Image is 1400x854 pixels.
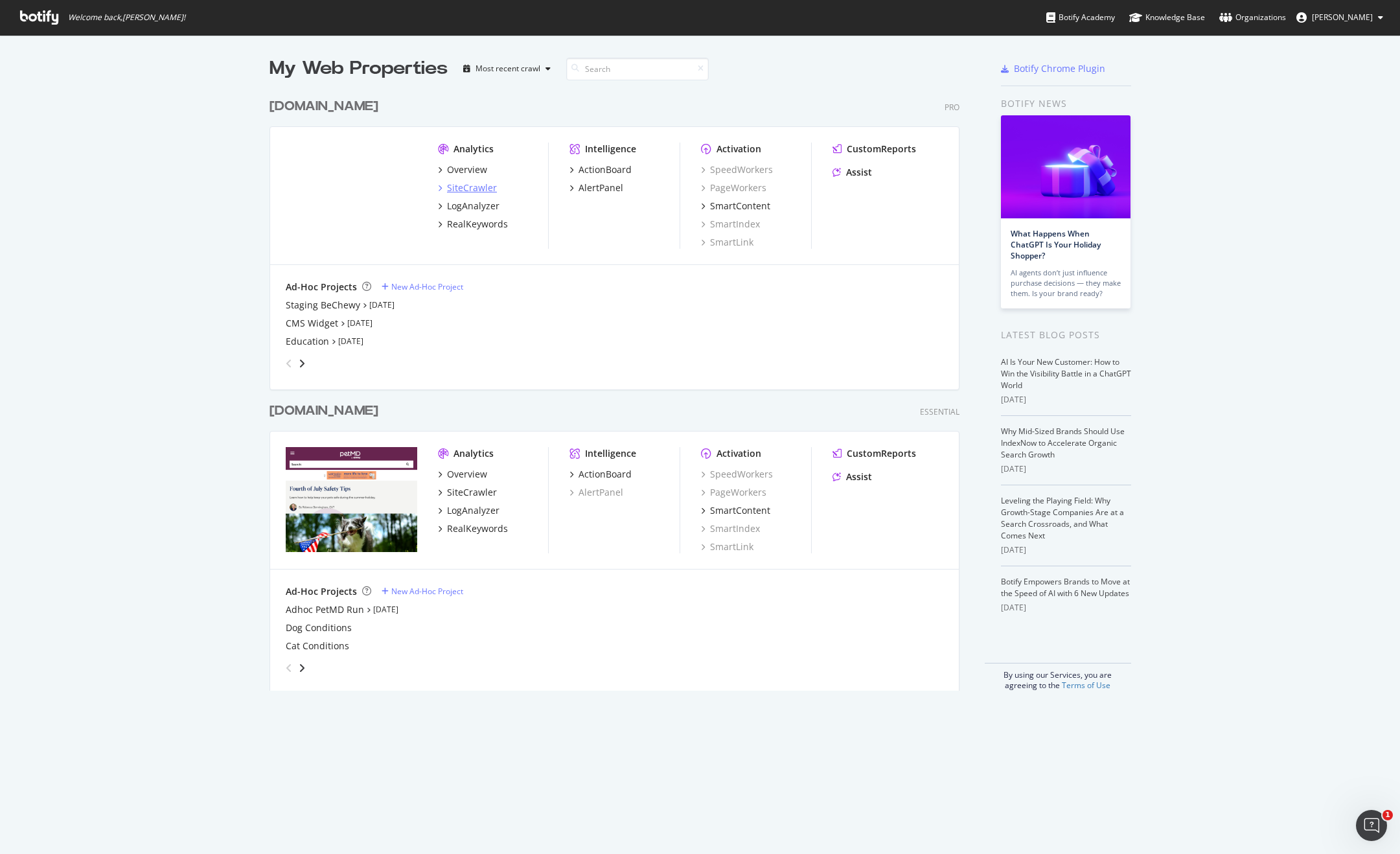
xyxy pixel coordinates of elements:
div: SiteCrawler [447,181,497,194]
a: Assist [832,166,872,179]
a: [DATE] [347,317,373,329]
img: What Happens When ChatGPT Is Your Holiday Shopper? [1001,115,1130,218]
a: SmartContent [701,504,770,517]
div: ActionBoard [579,468,632,481]
div: New Ad-Hoc Project [391,586,463,597]
div: angle-right [297,357,306,370]
a: SiteCrawler [438,181,497,194]
div: Intelligence [585,447,636,460]
a: [DOMAIN_NAME] [270,402,384,421]
a: PageWorkers [701,486,766,499]
a: SpeedWorkers [701,468,773,481]
a: SmartIndex [701,522,760,535]
button: [PERSON_NAME] [1286,7,1394,28]
div: AI agents don’t just influence purchase decisions — they make them. Is your brand ready? [1011,268,1121,299]
a: RealKeywords [438,218,508,231]
div: Assist [846,470,872,483]
a: [DATE] [338,336,363,347]
a: PageWorkers [701,181,766,194]
div: SiteCrawler [447,486,497,499]
span: 1 [1383,810,1393,820]
div: Organizations [1219,11,1286,24]
div: Activation [717,447,761,460]
a: Education [286,335,329,348]
a: ActionBoard [569,163,632,176]
a: [DATE] [373,604,398,615]
img: www.chewy.com [286,143,417,248]
a: SpeedWorkers [701,163,773,176]
a: AI Is Your New Customer: How to Win the Visibility Battle in a ChatGPT World [1001,356,1131,391]
a: New Ad-Hoc Project [382,586,463,597]
div: Overview [447,163,487,176]
div: Essential [920,406,959,417]
a: SmartIndex [701,218,760,231]
img: www.petmd.com [286,447,417,552]
div: RealKeywords [447,522,508,535]
a: Assist [832,470,872,483]
div: angle-right [297,662,306,675]
a: Leveling the Playing Field: Why Growth-Stage Companies Are at a Search Crossroads, and What Comes... [1001,495,1124,541]
a: Overview [438,163,487,176]
div: [DATE] [1001,394,1131,406]
div: Intelligence [585,143,636,156]
a: Terms of Use [1062,680,1110,691]
a: RealKeywords [438,522,508,535]
a: Overview [438,468,487,481]
div: ActionBoard [579,163,632,176]
div: Ad-Hoc Projects [286,585,357,598]
span: Steve Valenza [1312,12,1373,23]
div: Ad-Hoc Projects [286,281,357,294]
div: [DATE] [1001,463,1131,475]
div: My Web Properties [270,56,448,82]
div: [DATE] [1001,544,1131,556]
a: AlertPanel [569,486,623,499]
div: Overview [447,468,487,481]
a: CMS Widget [286,317,338,330]
div: [DATE] [1001,602,1131,614]
div: Botify news [1001,97,1131,111]
iframe: Intercom live chat [1356,810,1387,841]
div: Most recent crawl [476,65,540,73]
div: LogAnalyzer [447,200,499,213]
div: grid [270,82,970,691]
a: [DOMAIN_NAME] [270,97,384,116]
input: Search [566,58,709,80]
a: SmartLink [701,236,753,249]
a: What Happens When ChatGPT Is Your Holiday Shopper? [1011,228,1101,261]
a: CustomReports [832,143,916,156]
a: SmartContent [701,200,770,213]
a: Staging BeChewy [286,299,360,312]
div: Activation [717,143,761,156]
div: Latest Blog Posts [1001,328,1131,342]
div: Botify Chrome Plugin [1014,62,1105,75]
div: Analytics [453,447,494,460]
a: AlertPanel [569,181,623,194]
div: CustomReports [847,447,916,460]
a: Cat Conditions [286,640,349,652]
div: SmartLink [701,540,753,553]
a: Why Mid-Sized Brands Should Use IndexNow to Accelerate Organic Search Growth [1001,426,1125,460]
div: Botify Academy [1046,11,1115,24]
div: Pro [945,102,959,113]
a: Dog Conditions [286,621,352,634]
div: By using our Services, you are agreeing to the [985,663,1131,691]
button: Most recent crawl [458,58,556,79]
a: Adhoc PetMD Run [286,603,364,616]
a: LogAnalyzer [438,504,499,517]
div: angle-left [281,353,297,374]
a: LogAnalyzer [438,200,499,213]
a: ActionBoard [569,468,632,481]
div: CustomReports [847,143,916,156]
div: angle-left [281,658,297,678]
